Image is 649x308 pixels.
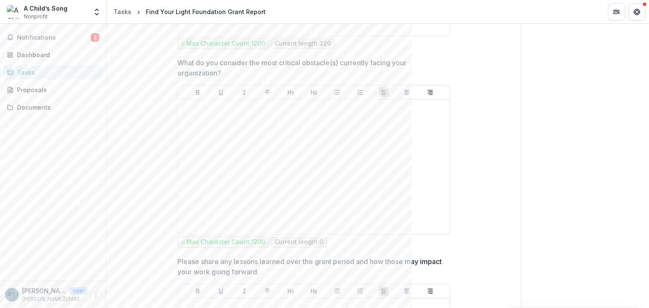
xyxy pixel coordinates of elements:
[355,87,365,97] button: Ordered List
[9,292,16,297] div: Sandy Taylor
[91,33,99,42] span: 2
[70,287,87,295] p: User
[24,4,67,13] div: A Child’s Song
[275,40,331,47] p: Current length: 320
[91,3,103,20] button: Open entity switcher
[186,238,265,246] p: Max Character Count: 1200
[17,50,96,59] div: Dashboard
[91,290,101,300] button: More
[22,286,67,295] p: [PERSON_NAME]
[379,286,389,296] button: Align Left
[355,286,365,296] button: Ordered List
[286,87,296,97] button: Heading 1
[193,286,203,296] button: Bold
[3,31,103,44] button: Notifications2
[275,238,323,246] p: Current length: 0
[402,286,412,296] button: Align Center
[286,286,296,296] button: Heading 1
[309,87,319,97] button: Heading 2
[17,34,91,41] span: Notifications
[146,7,266,16] div: Find Your Light Foundation Grant Report
[193,87,203,97] button: Bold
[3,65,103,79] a: Tasks
[379,87,389,97] button: Align Left
[608,3,625,20] button: Partners
[110,6,269,18] nav: breadcrumb
[239,286,249,296] button: Italicize
[17,103,96,112] div: Documents
[177,58,445,78] p: What do you consider the most critical obstacle(s) currently facing your organization?
[216,87,226,97] button: Underline
[17,68,96,77] div: Tasks
[425,87,435,97] button: Align Right
[22,295,87,303] p: [PERSON_NAME][EMAIL_ADDRESS][DOMAIN_NAME]
[425,286,435,296] button: Align Right
[3,100,103,114] a: Documents
[262,286,272,296] button: Strike
[17,85,96,94] div: Proposals
[332,286,342,296] button: Bullet List
[309,286,319,296] button: Heading 2
[3,48,103,62] a: Dashboard
[332,87,342,97] button: Bullet List
[186,40,265,47] p: Max Character Count: 1200
[110,6,135,18] a: Tasks
[629,3,646,20] button: Get Help
[7,5,20,19] img: A Child’s Song
[113,7,131,16] div: Tasks
[402,87,412,97] button: Align Center
[24,13,48,20] span: Nonprofit
[3,83,103,97] a: Proposals
[177,256,445,277] p: Please share any lessons learned over the grant period and how those may impact your work going f...
[216,286,226,296] button: Underline
[239,87,249,97] button: Italicize
[262,87,272,97] button: Strike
